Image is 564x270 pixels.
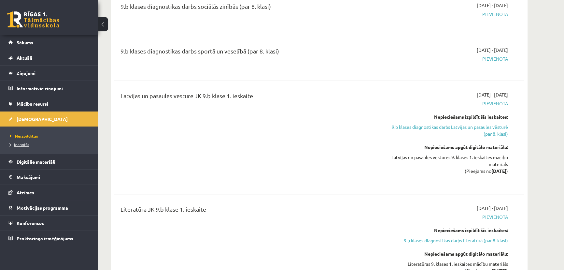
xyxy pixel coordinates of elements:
a: Digitālie materiāli [8,154,90,169]
span: Motivācijas programma [17,205,68,211]
div: Nepieciešams apgūt digitālo materiālu: [385,250,508,257]
a: Motivācijas programma [8,200,90,215]
a: Sākums [8,35,90,50]
span: Pievienota [385,55,508,62]
span: Neizpildītās [10,133,38,139]
a: 9.b klases diagnostikas darbs literatūrā (par 8. klasi) [385,237,508,244]
span: Izlabotās [10,142,29,147]
span: Pievienota [385,11,508,18]
a: Neizpildītās [10,133,91,139]
div: Latvijas un pasaules vēstures 9. klases 1. ieskaites mācību materiāls (Pieejams no ) [385,154,508,174]
div: Nepieciešams apgūt digitālo materiālu: [385,144,508,151]
span: Mācību resursi [17,101,48,107]
a: Atzīmes [8,185,90,200]
div: Latvijas un pasaules vēsture JK 9.b klase 1. ieskaite [120,91,375,103]
div: Nepieciešams izpildīt šīs ieskaites: [385,113,508,120]
a: Mācību resursi [8,96,90,111]
span: Proktoringa izmēģinājums [17,235,73,241]
a: 9.b klases diagnostikas darbs Latvijas un pasaules vēsturē (par 8. klasi) [385,124,508,137]
span: [DATE] - [DATE] [477,47,508,53]
div: 9.b klases diagnostikas darbs sociālās zinībās (par 8. klasi) [120,2,375,14]
span: Sākums [17,39,33,45]
span: Atzīmes [17,189,34,195]
legend: Ziņojumi [17,66,90,81]
strong: [DATE] [491,168,506,174]
span: Pievienota [385,100,508,107]
a: Proktoringa izmēģinājums [8,231,90,246]
div: Nepieciešams izpildīt šīs ieskaites: [385,227,508,234]
span: Konferences [17,220,44,226]
span: [DEMOGRAPHIC_DATA] [17,116,68,122]
legend: Informatīvie ziņojumi [17,81,90,96]
a: Aktuāli [8,50,90,65]
a: Rīgas 1. Tālmācības vidusskola [7,11,59,28]
a: Izlabotās [10,142,91,147]
span: Aktuāli [17,55,32,61]
span: [DATE] - [DATE] [477,91,508,98]
span: [DATE] - [DATE] [477,2,508,9]
a: Maksājumi [8,170,90,185]
a: Informatīvie ziņojumi [8,81,90,96]
span: [DATE] - [DATE] [477,205,508,212]
a: Ziņojumi [8,66,90,81]
div: 9.b klases diagnostikas darbs sportā un veselībā (par 8. klasi) [120,47,375,59]
div: Literatūra JK 9.b klase 1. ieskaite [120,205,375,217]
a: [DEMOGRAPHIC_DATA] [8,112,90,127]
span: Pievienota [385,214,508,220]
span: Digitālie materiāli [17,159,55,165]
legend: Maksājumi [17,170,90,185]
a: Konferences [8,216,90,231]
